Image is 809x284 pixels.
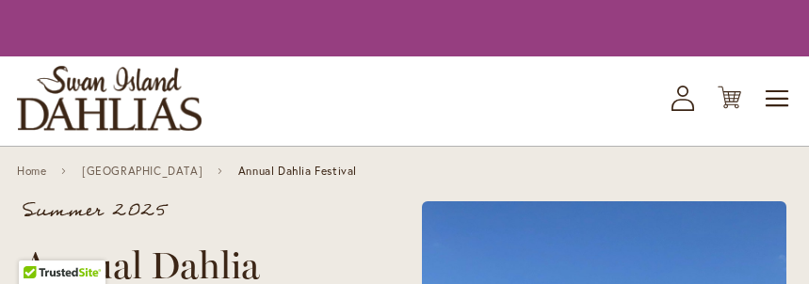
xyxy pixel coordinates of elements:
a: [GEOGRAPHIC_DATA] [82,165,202,178]
a: Home [17,165,46,178]
p: Summer 2025 [23,201,350,220]
a: store logo [17,66,202,131]
span: Annual Dahlia Festival [238,165,357,178]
